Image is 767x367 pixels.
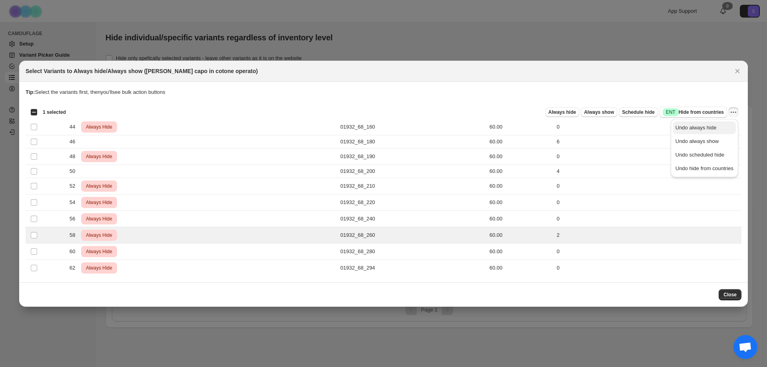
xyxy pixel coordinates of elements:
td: 01932_68_210 [338,178,487,194]
button: Close [732,65,743,77]
span: Always Hide [84,198,114,207]
td: 01932_68_294 [338,260,487,276]
span: Always hide [548,109,576,115]
button: Undo always show [673,135,736,148]
a: Aprire la chat [733,335,757,359]
span: Undo always hide [676,125,717,131]
button: Always show [581,107,617,117]
span: 50 [70,167,79,175]
button: More actions [729,107,738,117]
span: 62 [70,264,79,272]
td: 2 [554,227,741,243]
td: 01932_68_180 [338,135,487,148]
td: 01932_68_260 [338,227,487,243]
span: Always Hide [84,214,114,224]
span: Always Hide [84,181,114,191]
td: 0 [554,260,741,276]
td: 01932_68_190 [338,148,487,165]
span: 60 [70,248,79,256]
span: Always Hide [84,122,114,132]
span: 56 [70,215,79,223]
span: 1 selected [43,109,66,115]
button: Undo hide from countries [673,162,736,175]
span: Always show [584,109,614,115]
td: 0 [554,148,741,165]
td: 0 [554,178,741,194]
td: 60.00 [487,135,554,148]
span: 58 [70,231,79,239]
button: Close [719,289,741,300]
strong: Tip: [26,89,35,95]
span: Undo hide from countries [676,165,733,171]
span: Hide from countries [663,108,724,116]
span: Close [723,292,737,298]
td: 60.00 [487,178,554,194]
td: 60.00 [487,119,554,135]
td: 0 [554,194,741,210]
span: Always Hide [84,152,114,161]
span: 44 [70,123,79,131]
td: 0 [554,119,741,135]
td: 60.00 [487,165,554,178]
h2: Select Variants to Always hide/Always show ([PERSON_NAME] capo in cotone operato) [26,67,258,75]
span: ENT [666,109,676,115]
td: 01932_68_160 [338,119,487,135]
td: 01932_68_280 [338,243,487,260]
button: SuccessENTHide from countries [660,107,727,118]
button: Undo scheduled hide [673,149,736,161]
td: 6 [554,135,741,148]
td: 0 [554,243,741,260]
td: 60.00 [487,227,554,243]
span: 46 [70,138,79,146]
td: 60.00 [487,148,554,165]
span: Always Hide [84,247,114,256]
button: Schedule hide [619,107,658,117]
td: 0 [554,210,741,227]
td: 60.00 [487,194,554,210]
span: Always Hide [84,263,114,273]
span: 52 [70,182,79,190]
span: Undo scheduled hide [676,152,724,158]
span: 54 [70,198,79,206]
td: 4 [554,165,741,178]
span: 48 [70,153,79,161]
td: 60.00 [487,243,554,260]
span: Undo always show [676,138,719,144]
td: 01932_68_200 [338,165,487,178]
span: Schedule hide [622,109,654,115]
td: 60.00 [487,210,554,227]
td: 60.00 [487,260,554,276]
p: Select the variants first, then you'll see bulk action buttons [26,88,741,96]
td: 01932_68_240 [338,210,487,227]
button: Always hide [545,107,579,117]
span: Always Hide [84,230,114,240]
td: 01932_68_220 [338,194,487,210]
button: Undo always hide [673,121,736,134]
